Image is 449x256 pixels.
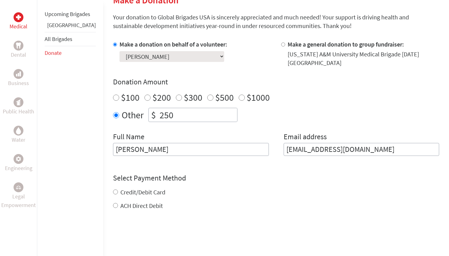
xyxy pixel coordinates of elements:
p: Your donation to Global Brigades USA is sincerely appreciated and much needed! Your support is dr... [113,13,439,30]
p: Legal Empowerment [1,192,36,209]
img: Engineering [16,156,21,161]
a: All Brigades [45,35,72,43]
a: Public HealthPublic Health [3,97,34,116]
div: Legal Empowerment [14,182,23,192]
label: Make a general donation to group fundraiser: [288,40,404,48]
a: BusinessBusiness [8,69,29,87]
li: Upcoming Brigades [45,7,96,21]
label: $1000 [247,91,270,103]
div: Business [14,69,23,79]
div: Engineering [14,154,23,164]
li: Donate [45,46,96,60]
input: Enter Amount [158,108,237,122]
h4: Donation Amount [113,77,439,87]
input: Your Email [284,143,439,156]
a: WaterWater [12,126,25,144]
p: Engineering [5,164,32,173]
label: Credit/Debit Card [120,188,165,196]
div: $ [149,108,158,122]
a: Legal EmpowermentLegal Empowerment [1,182,36,209]
img: Public Health [16,99,21,105]
h4: Select Payment Method [113,173,439,183]
li: All Brigades [45,32,96,46]
label: Email address [284,132,327,143]
a: EngineeringEngineering [5,154,32,173]
label: $300 [184,91,202,103]
div: Medical [14,12,23,22]
li: Panama [45,21,96,32]
img: Dental [16,43,21,48]
p: Business [8,79,29,87]
label: Make a donation on behalf of a volunteer: [119,40,227,48]
label: $100 [121,91,140,103]
img: Legal Empowerment [16,185,21,189]
a: [GEOGRAPHIC_DATA] [47,22,96,29]
iframe: reCAPTCHA [113,222,207,246]
label: Other [122,108,144,122]
p: Public Health [3,107,34,116]
label: $200 [152,91,171,103]
label: $500 [215,91,234,103]
a: Donate [45,49,62,56]
input: Enter Full Name [113,143,269,156]
p: Medical [10,22,27,31]
label: ACH Direct Debit [120,202,163,209]
p: Dental [11,51,26,59]
label: Full Name [113,132,144,143]
a: MedicalMedical [10,12,27,31]
p: Water [12,136,25,144]
img: Medical [16,15,21,20]
a: Upcoming Brigades [45,10,90,18]
div: [US_STATE] A&M University Medical Brigade [DATE] [GEOGRAPHIC_DATA] [288,50,439,67]
a: DentalDental [11,41,26,59]
img: Water [16,127,21,134]
img: Business [16,71,21,76]
div: Dental [14,41,23,51]
div: Public Health [14,97,23,107]
div: Water [14,126,23,136]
